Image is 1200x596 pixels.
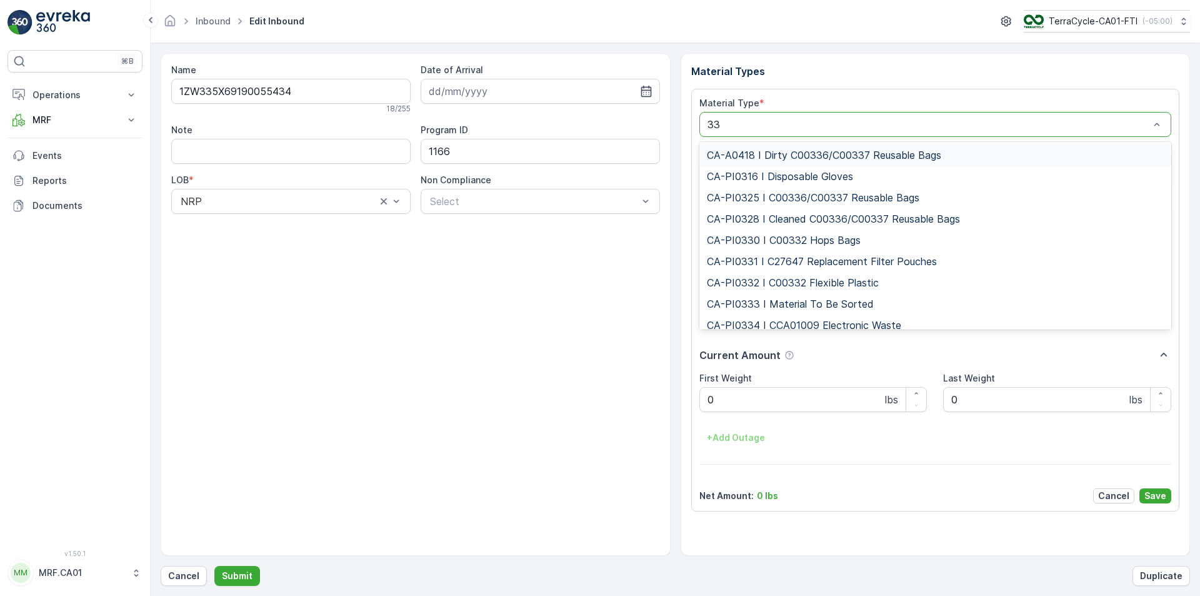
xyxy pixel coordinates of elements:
[707,256,937,267] span: CA-PI0331 I C27647 Replacement Filter Pouches
[421,79,660,104] input: dd/mm/yyyy
[707,192,919,203] span: CA-PI0325 I C00336/C00337 Reusable Bags
[707,432,765,444] p: + Add Outage
[699,373,752,383] label: First Weight
[171,124,192,135] label: Note
[1144,490,1166,502] p: Save
[32,149,137,162] p: Events
[32,200,137,212] p: Documents
[421,124,468,135] label: Program ID
[214,566,260,586] button: Submit
[196,16,231,26] a: Inbound
[1024,14,1044,28] img: TC_BVHiTW6.png
[707,213,960,225] span: CA-PI0328 I Cleaned C00336/C00337 Reusable Bags
[757,490,778,502] p: 0 lbs
[421,64,483,75] label: Date of Arrival
[707,235,861,246] span: CA-PI0330 I C00332 Hops Bags
[421,174,491,185] label: Non Compliance
[885,392,898,407] p: lbs
[7,560,142,586] button: MMMRF.CA01
[784,350,794,360] div: Help Tooltip Icon
[36,10,90,35] img: logo_light-DOdMpM7g.png
[1129,392,1142,407] p: lbs
[7,550,142,557] span: v 1.50.1
[707,298,874,310] span: CA-PI0333 I Material To Be Sorted
[699,98,759,108] label: Material Type
[7,108,142,133] button: MRF
[386,104,411,114] p: 18 / 255
[32,114,117,126] p: MRF
[7,10,32,35] img: logo
[7,83,142,108] button: Operations
[7,193,142,218] a: Documents
[430,194,638,209] p: Select
[222,570,252,582] p: Submit
[1132,566,1190,586] button: Duplicate
[7,168,142,193] a: Reports
[168,570,199,582] p: Cancel
[171,64,196,75] label: Name
[699,348,781,363] p: Current Amount
[1024,10,1190,33] button: TerraCycle-CA01-FTI(-05:00)
[1093,488,1134,503] button: Cancel
[32,174,137,187] p: Reports
[32,89,117,101] p: Operations
[699,490,754,502] p: Net Amount :
[1142,16,1172,26] p: ( -05:00 )
[1049,15,1137,28] p: TerraCycle-CA01-FTI
[39,567,125,579] p: MRF.CA01
[707,171,853,182] span: CA-PI0316 I Disposable Gloves
[11,563,31,583] div: MM
[707,149,941,161] span: CA-A0418 I Dirty C00336/C00337 Reusable Bags
[707,277,879,288] span: CA-PI0332 I C00332 Flexible Plastic
[163,19,177,29] a: Homepage
[247,15,307,28] span: Edit Inbound
[707,320,901,331] span: CA-PI0334 I CCA01009 Electronic Waste
[161,566,207,586] button: Cancel
[121,56,134,66] p: ⌘B
[7,143,142,168] a: Events
[171,174,189,185] label: LOB
[943,373,995,383] label: Last Weight
[1139,488,1171,503] button: Save
[699,428,772,448] button: +Add Outage
[691,64,1180,79] p: Material Types
[1140,570,1182,582] p: Duplicate
[1098,490,1129,502] p: Cancel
